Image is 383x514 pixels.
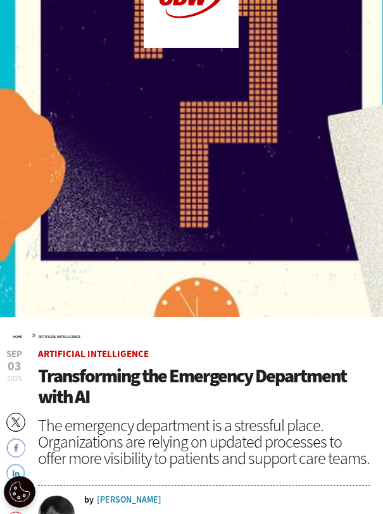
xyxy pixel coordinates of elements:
a: Artificial Intelligence [38,348,149,360]
a: Artificial Intelligence [39,334,80,339]
a: Home [13,334,22,339]
a: [PERSON_NAME] [97,496,161,505]
div: Cookie Settings [4,476,35,508]
span: by [84,496,94,505]
a: CDW [144,38,239,51]
div: » [13,330,370,340]
button: Open Preferences [4,476,35,508]
span: 2025 [7,373,22,384]
span: Transforming the Emergency Department with AI [38,363,346,410]
div: The emergency department is a stressful place. Organizations are relying on updated processes to ... [38,417,370,467]
span: 03 [6,360,22,373]
span: Sep [6,349,22,359]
